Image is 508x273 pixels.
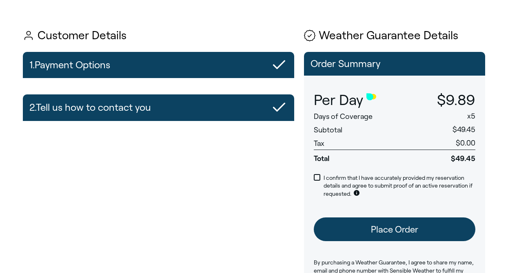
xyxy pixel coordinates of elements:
span: Per Day [314,92,363,108]
span: x 5 [467,112,475,120]
span: Total [314,150,413,163]
span: Subtotal [314,126,342,134]
span: $49.45 [413,150,475,163]
h2: 1. Payment Options [29,55,110,75]
p: Order Summary [311,58,479,69]
h1: Customer Details [23,29,294,42]
button: 1.Payment Options [23,52,294,78]
span: $0.00 [456,139,475,147]
span: Days of Coverage [314,112,373,121]
p: I confirm that I have accurately provided my reservation details and agree to submit proof of an ... [324,174,475,198]
span: $49.45 [453,125,475,134]
span: Tax [314,139,324,148]
h1: Weather Guarantee Details [304,29,485,42]
button: Place Order [314,217,475,241]
h2: 2. Tell us how to contact you [29,98,151,117]
button: 2.Tell us how to contact you [23,94,294,121]
span: $9.89 [437,92,475,108]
